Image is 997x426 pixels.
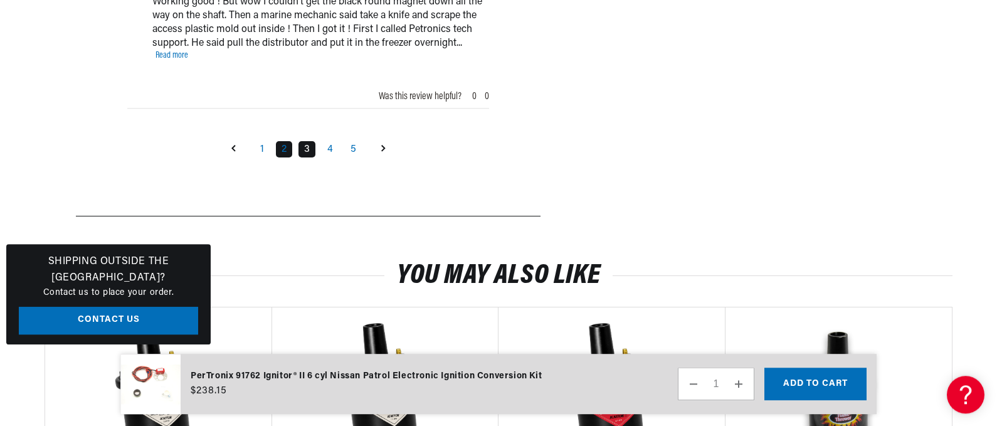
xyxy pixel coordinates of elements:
a: Goto previous page [221,139,245,159]
a: Goto Page 4 [322,141,339,157]
a: Read more [156,51,188,60]
span: $238.15 [191,383,227,398]
div: Was this review helpful? [379,92,462,102]
p: Contact us to place your order. [19,286,198,300]
div: 0 [485,92,489,102]
button: Add to cart [764,368,867,400]
a: Contact Us [19,307,198,335]
a: Goto next page [371,139,395,159]
div: PerTronix 91762 Ignitor® II 6 cyl Nissan Patrol Electronic Ignition Conversion Kit [191,370,542,383]
h3: Shipping Outside the [GEOGRAPHIC_DATA]? [19,254,198,286]
div: 0 [472,92,477,102]
a: Goto Page 5 [345,141,362,157]
a: Goto Page 1 [255,141,270,157]
h2: You may also like [45,264,952,288]
img: PerTronix 91762 Ignitor® II 6 cyl Nissan Patrol Electronic Ignition Conversion Kit [120,354,181,415]
a: Goto Page 3 [298,141,315,157]
a: Page 2 [276,141,292,157]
